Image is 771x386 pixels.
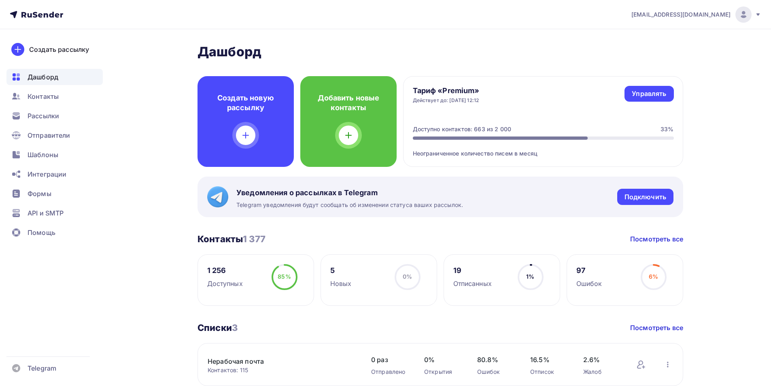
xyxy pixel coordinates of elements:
[236,188,463,198] span: Уведомления о рассылках в Telegram
[413,140,674,158] div: Неограниченное количество писем в месяц
[583,355,620,365] span: 2.6%
[28,228,55,237] span: Помощь
[413,86,480,96] h4: Тариф «Premium»
[453,266,492,275] div: 19
[198,233,265,245] h3: Контакты
[208,366,355,374] div: Контактов: 115
[403,273,412,280] span: 0%
[583,368,620,376] div: Жалоб
[207,266,243,275] div: 1 256
[530,355,567,365] span: 16.5%
[413,97,480,104] div: Действует до: [DATE] 12:12
[6,88,103,104] a: Контакты
[198,322,238,333] h3: Списки
[28,169,66,179] span: Интеграции
[28,150,58,160] span: Шаблоны
[208,356,345,366] a: Нерабочая почта
[198,44,683,60] h2: Дашборд
[371,355,408,365] span: 0 раз
[207,279,243,288] div: Доступных
[28,363,56,373] span: Telegram
[232,322,238,333] span: 3
[371,368,408,376] div: Отправлено
[661,125,673,133] div: 33%
[630,234,683,244] a: Посмотреть все
[6,69,103,85] a: Дашборд
[576,266,602,275] div: 97
[6,147,103,163] a: Шаблоны
[6,108,103,124] a: Рассылки
[424,355,461,365] span: 0%
[453,279,492,288] div: Отписанных
[413,125,511,133] div: Доступно контактов: 663 из 2 000
[210,93,281,113] h4: Создать новую рассылку
[477,368,514,376] div: Ошибок
[28,92,59,101] span: Контакты
[632,89,666,98] div: Управлять
[28,208,64,218] span: API и SMTP
[28,72,58,82] span: Дашборд
[236,201,463,209] span: Telegram уведомления будут сообщать об изменении статуса ваших рассылок.
[28,130,70,140] span: Отправители
[477,355,514,365] span: 80.8%
[278,273,291,280] span: 85%
[29,45,89,54] div: Создать рассылку
[624,192,666,202] div: Подключить
[28,189,51,198] span: Формы
[631,11,731,19] span: [EMAIL_ADDRESS][DOMAIN_NAME]
[530,368,567,376] div: Отписок
[330,279,352,288] div: Новых
[649,273,658,280] span: 6%
[313,93,384,113] h4: Добавить новые контакты
[6,127,103,143] a: Отправители
[526,273,534,280] span: 1%
[630,323,683,333] a: Посмотреть все
[631,6,761,23] a: [EMAIL_ADDRESS][DOMAIN_NAME]
[28,111,59,121] span: Рассылки
[330,266,352,275] div: 5
[243,234,265,244] span: 1 377
[6,186,103,202] a: Формы
[424,368,461,376] div: Открытия
[576,279,602,288] div: Ошибок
